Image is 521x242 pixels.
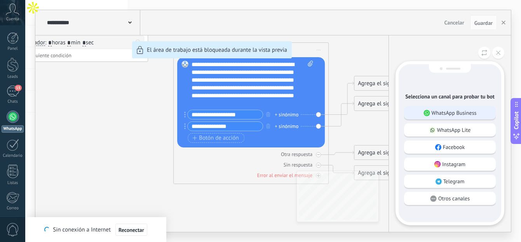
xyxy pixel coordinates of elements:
span: 15 [15,85,21,91]
button: Cancelar [441,17,467,28]
p: Otros canales [438,195,470,202]
div: Sin conexión a Internet [44,223,147,236]
p: Selecciona un canal para probar tu bot [405,93,495,100]
div: Leads [2,74,24,79]
div: Correo [2,206,24,211]
p: Instagram [442,161,465,168]
button: Guardar [470,15,497,30]
div: Chats [2,99,24,104]
p: Telegram [443,178,465,185]
div: Calendario [2,153,24,158]
span: Cancelar [444,19,464,26]
span: Copilot [512,112,520,130]
span: Cuenta [6,17,19,22]
p: WhatsApp Lite [437,126,471,133]
span: Reconectar [118,227,144,233]
p: WhatsApp Business [432,109,477,116]
div: WhatsApp [2,125,24,133]
span: Guardar [474,20,493,26]
div: Listas [2,181,24,186]
button: Reconectar [115,224,147,236]
p: Facebook [443,144,465,151]
div: Panel [2,46,24,51]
